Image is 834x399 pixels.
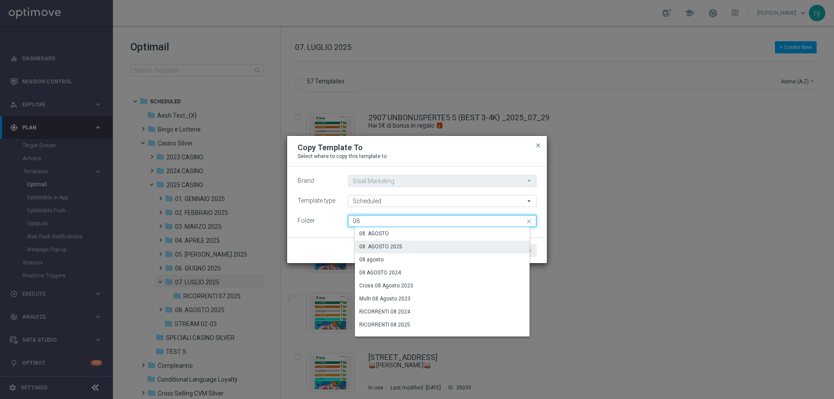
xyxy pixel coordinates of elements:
[525,215,534,228] i: close
[355,293,543,306] div: Press SPACE to select this row.
[359,295,410,303] div: Multi 08.Agosto 2023
[359,269,401,277] div: 08.AGOSTO 2024
[359,243,402,251] div: 08. AGOSTO 2025
[298,217,315,224] label: Folder
[359,282,413,290] div: Cross 08.Agosto 2023
[298,142,363,153] h2: Copy Template To
[525,195,534,207] i: arrow_drop_down
[298,197,335,204] label: Template type
[359,256,384,264] div: 08.agosto
[359,308,410,316] div: RICORRENTI 08.2024
[355,241,543,254] div: Press SPACE to select this row.
[298,153,536,160] p: Select where to copy this template to
[348,215,536,227] input: Quick find
[525,175,534,186] i: arrow_drop_down
[355,280,543,293] div: Press SPACE to select this row.
[355,267,543,280] div: Press SPACE to select this row.
[359,230,389,237] div: 08. AGOSTO
[298,177,314,185] label: Brand
[355,254,543,267] div: Press SPACE to select this row.
[355,319,543,332] div: Press SPACE to select this row.
[355,228,543,241] div: Press SPACE to select this row.
[535,142,542,149] span: close
[359,321,410,329] div: RICORRENTI 08.2025
[355,306,543,319] div: Press SPACE to select this row.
